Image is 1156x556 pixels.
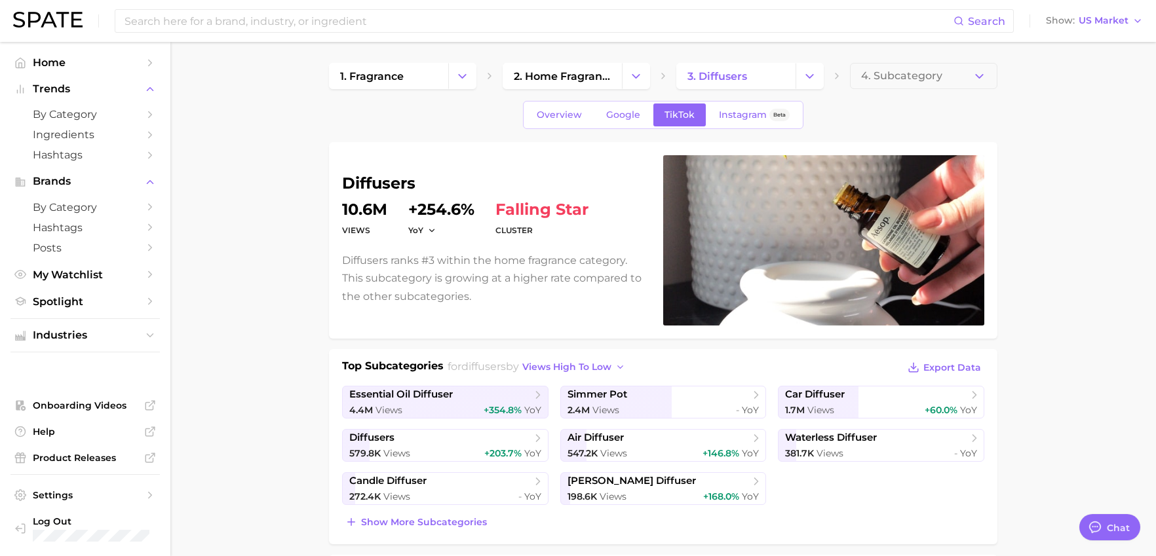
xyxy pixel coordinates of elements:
button: Industries [10,325,160,345]
button: Change Category [622,63,650,89]
span: 2.4m [568,404,590,416]
a: by Category [10,197,160,217]
span: Log Out [33,515,180,527]
span: car diffuser [785,388,845,401]
button: Export Data [904,358,984,377]
span: 1. fragrance [340,70,404,83]
span: Views [600,447,627,459]
a: Help [10,422,160,441]
span: Export Data [923,362,981,373]
span: Beta [773,109,786,120]
a: Hashtags [10,217,160,238]
a: simmer pot2.4m Views- YoY [560,386,767,418]
span: 3. diffusers [687,70,747,83]
h1: Top Subcategories [342,358,444,378]
span: Show more subcategories [361,517,487,528]
a: essential oil diffuser4.4m Views+354.8% YoY [342,386,549,418]
span: Views [817,447,843,459]
a: Google [595,103,651,126]
span: 4. Subcategory [861,70,942,82]
a: Onboarding Videos [10,396,160,415]
span: [PERSON_NAME] diffuser [568,475,696,487]
a: diffusers579.8k Views+203.7% YoY [342,429,549,462]
span: US Market [1079,17,1128,24]
a: waterless diffuser381.7k Views- YoY [778,429,984,462]
span: 198.6k [568,491,597,502]
span: - [518,491,522,502]
span: Onboarding Videos [33,399,138,411]
span: +354.8% [484,404,522,416]
span: Posts [33,242,138,254]
span: candle diffuser [349,475,427,487]
span: YoY [524,491,541,502]
span: 547.2k [568,447,598,459]
span: Ingredients [33,128,138,141]
span: Views [376,404,402,416]
span: YoY [524,404,541,416]
span: Hashtags [33,149,138,161]
h1: diffusers [342,176,647,191]
span: by Category [33,201,138,213]
a: Settings [10,485,160,505]
button: Show more subcategories [342,513,490,531]
a: 1. fragrance [329,63,448,89]
span: +60.0% [925,404,957,416]
span: views high to low [522,361,611,373]
span: 1.7m [785,404,805,416]
button: views high to low [519,358,629,376]
dd: +254.6% [408,202,474,217]
button: Trends [10,79,160,99]
a: by Category [10,104,160,124]
span: 4.4m [349,404,373,416]
span: Home [33,56,138,69]
a: 3. diffusers [676,63,796,89]
a: candle diffuser272.4k Views- YoY [342,472,549,505]
a: Posts [10,238,160,258]
a: My Watchlist [10,265,160,285]
span: Google [606,109,640,120]
span: YoY [742,404,759,416]
span: diffusers [349,432,395,444]
span: Industries [33,329,138,341]
span: waterless diffuser [785,432,877,444]
dd: 10.6m [342,202,387,217]
span: Show [1046,17,1075,24]
span: TikTok [665,109,695,120]
span: Trends [33,83,138,95]
span: Product Releases [33,452,138,464]
button: Change Category [448,63,476,89]
button: ShowUS Market [1043,12,1146,29]
dt: cluster [495,223,588,238]
span: 381.7k [785,447,814,459]
span: 2. home fragrance [514,70,611,83]
span: Settings [33,489,138,501]
a: Spotlight [10,291,160,312]
span: Views [600,491,626,502]
span: YoY [524,447,541,459]
button: Brands [10,172,160,191]
button: 4. Subcategory [850,63,997,89]
span: for by [448,360,629,373]
span: Help [33,426,138,437]
span: Views [807,404,834,416]
span: YoY [408,225,423,236]
span: essential oil diffuser [349,388,453,401]
span: falling star [495,202,588,217]
span: Overview [537,109,582,120]
span: - [954,447,957,459]
a: air diffuser547.2k Views+146.8% YoY [560,429,767,462]
a: InstagramBeta [708,103,801,126]
span: by Category [33,108,138,120]
span: diffusers [461,360,506,373]
p: Diffusers ranks #3 within the home fragrance category. This subcategory is growing at a higher ra... [342,251,647,305]
img: SPATE [13,12,83,28]
input: Search here for a brand, industry, or ingredient [123,10,954,32]
span: +203.7% [484,447,522,459]
span: YoY [742,491,759,502]
a: Hashtags [10,145,160,165]
span: Spotlight [33,295,138,308]
span: YoY [960,404,977,416]
dt: Views [342,223,387,238]
span: Views [383,491,410,502]
span: YoY [742,447,759,459]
